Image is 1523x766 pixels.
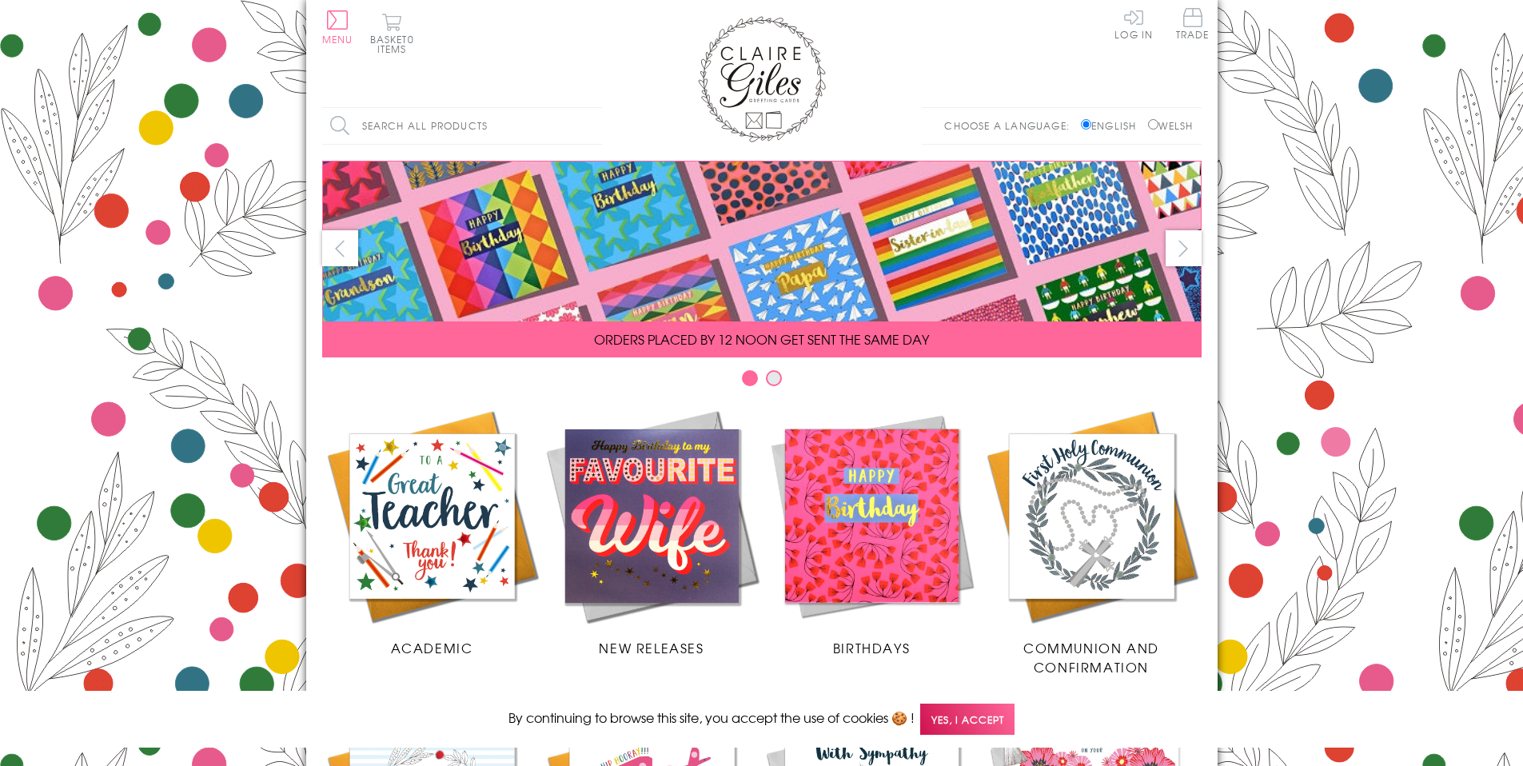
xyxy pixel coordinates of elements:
[944,118,1078,133] p: Choose a language:
[1176,8,1210,39] span: Trade
[833,638,910,657] span: Birthdays
[322,10,353,44] button: Menu
[766,370,782,386] button: Carousel Page 2
[322,108,602,144] input: Search all products
[920,704,1015,735] span: Yes, I accept
[982,406,1202,676] a: Communion and Confirmation
[742,370,758,386] button: Carousel Page 1 (Current Slide)
[594,329,929,349] span: ORDERS PLACED BY 12 NOON GET SENT THE SAME DAY
[698,16,826,142] img: Claire Giles Greetings Cards
[391,638,473,657] span: Academic
[1148,119,1158,130] input: Welsh
[1081,119,1091,130] input: English
[586,108,602,144] input: Search
[542,406,762,657] a: New Releases
[322,369,1202,394] div: Carousel Pagination
[377,32,414,56] span: 0 items
[762,406,982,657] a: Birthdays
[1081,118,1144,133] label: English
[1176,8,1210,42] a: Trade
[1114,8,1153,39] a: Log In
[322,32,353,46] span: Menu
[1166,230,1202,266] button: next
[322,406,542,657] a: Academic
[599,638,704,657] span: New Releases
[1148,118,1194,133] label: Welsh
[370,13,414,54] button: Basket0 items
[1023,638,1159,676] span: Communion and Confirmation
[322,230,358,266] button: prev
